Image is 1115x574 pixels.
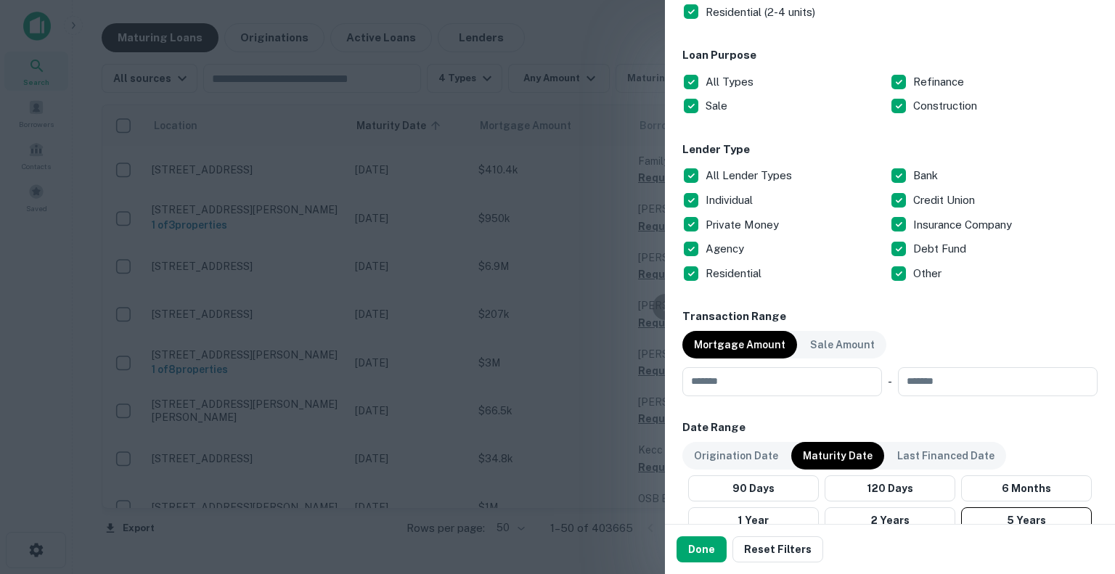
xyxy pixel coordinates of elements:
p: Refinance [913,73,967,91]
p: All Types [706,73,756,91]
button: 5 Years [961,507,1092,533]
p: Origination Date [694,448,778,464]
button: Done [677,536,727,562]
p: Residential (2-4 units) [706,4,818,21]
p: Bank [913,167,941,184]
button: 6 Months [961,475,1092,501]
p: Sale [706,97,730,115]
h6: Loan Purpose [682,47,1098,64]
p: Agency [706,240,747,258]
p: Mortgage Amount [694,337,785,353]
p: Sale Amount [810,337,875,353]
p: Individual [706,192,756,209]
p: Construction [913,97,980,115]
p: Residential [706,265,764,282]
iframe: Chat Widget [1042,411,1115,481]
p: Maturity Date [803,448,873,464]
h6: Transaction Range [682,308,1098,325]
p: Credit Union [913,192,978,209]
div: - [888,367,892,396]
p: All Lender Types [706,167,795,184]
p: Other [913,265,944,282]
button: 90 Days [688,475,819,501]
button: 1 Year [688,507,819,533]
p: Private Money [706,216,782,234]
p: Insurance Company [913,216,1015,234]
button: 2 Years [825,507,955,533]
button: 120 Days [825,475,955,501]
p: Last Financed Date [897,448,994,464]
p: Debt Fund [913,240,969,258]
h6: Lender Type [682,142,1098,158]
h6: Date Range [682,419,1098,436]
button: Reset Filters [732,536,823,562]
